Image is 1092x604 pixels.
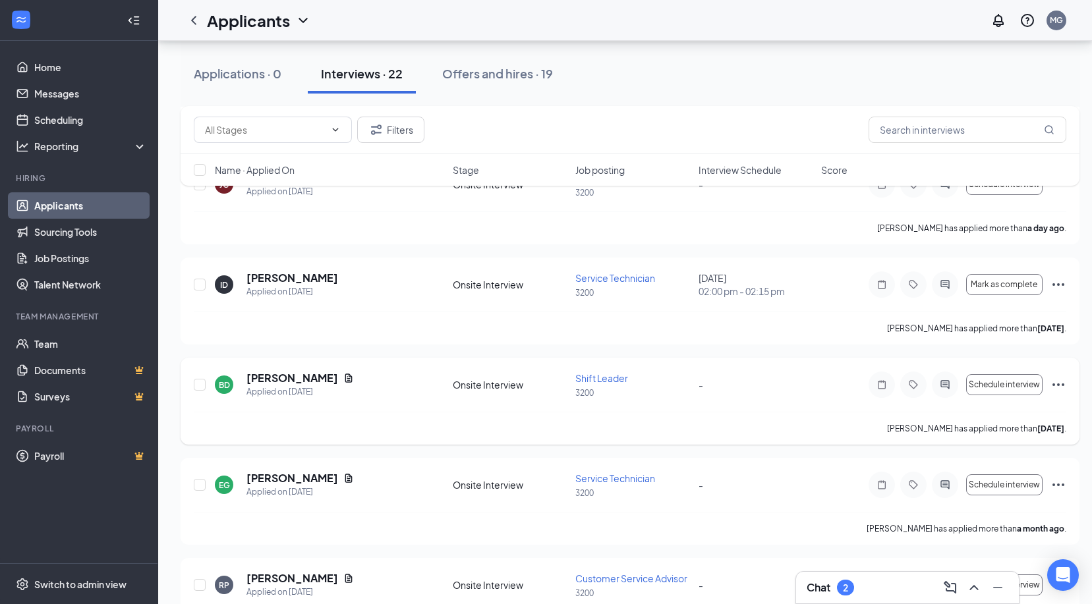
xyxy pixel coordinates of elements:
[343,573,354,584] svg: Document
[1037,424,1064,433] b: [DATE]
[357,117,424,143] button: Filter Filters
[246,485,354,499] div: Applied on [DATE]
[330,124,341,135] svg: ChevronDown
[869,117,1066,143] input: Search in interviews
[966,374,1043,395] button: Schedule interview
[905,480,921,490] svg: Tag
[575,387,690,398] p: 3200
[991,13,1006,28] svg: Notifications
[887,323,1066,334] p: [PERSON_NAME] has applied more than .
[246,471,338,485] h5: [PERSON_NAME]
[215,163,295,177] span: Name · Applied On
[453,478,567,491] div: Onsite Interview
[575,572,687,584] span: Customer Service Advisor
[699,579,703,591] span: -
[987,577,1008,598] button: Minimize
[1050,477,1066,493] svg: Ellipses
[207,9,290,32] h1: Applicants
[699,479,703,491] span: -
[699,285,813,298] span: 02:00 pm - 02:15 pm
[453,163,479,177] span: Stage
[843,582,848,593] div: 2
[575,287,690,298] p: 3200
[295,13,311,28] svg: ChevronDown
[575,487,690,499] p: 3200
[874,480,890,490] svg: Note
[1047,559,1079,591] div: Open Intercom Messenger
[34,54,147,80] a: Home
[246,271,338,285] h5: [PERSON_NAME]
[34,107,147,133] a: Scheduling
[1017,524,1064,534] b: a month ago
[14,13,28,26] svg: WorkstreamLogo
[34,245,147,271] a: Job Postings
[807,580,830,595] h3: Chat
[246,571,338,586] h5: [PERSON_NAME]
[971,280,1037,289] span: Mark as complete
[246,285,338,298] div: Applied on [DATE]
[16,140,29,153] svg: Analysis
[34,140,148,153] div: Reporting
[874,379,890,390] svg: Note
[905,379,921,390] svg: Tag
[16,311,144,322] div: Team Management
[937,480,953,490] svg: ActiveChat
[343,473,354,483] svg: Document
[34,357,147,383] a: DocumentsCrown
[194,65,281,82] div: Applications · 0
[219,580,229,591] div: RP
[867,523,1066,534] p: [PERSON_NAME] has applied more than .
[186,13,202,28] svg: ChevronLeft
[905,279,921,290] svg: Tag
[34,443,147,469] a: PayrollCrown
[1020,13,1035,28] svg: QuestionInfo
[966,274,1043,295] button: Mark as complete
[453,378,567,391] div: Onsite Interview
[821,163,848,177] span: Score
[877,223,1066,234] p: [PERSON_NAME] has applied more than .
[246,385,354,398] div: Applied on [DATE]
[1050,14,1063,26] div: MG
[940,577,961,598] button: ComposeMessage
[969,380,1040,389] span: Schedule interview
[1044,124,1054,135] svg: MagnifyingGlass
[453,578,567,591] div: Onsite Interview
[220,279,228,290] div: ID
[34,578,127,591] div: Switch to admin view
[969,480,1040,489] span: Schedule interview
[321,65,403,82] div: Interviews · 22
[963,577,985,598] button: ChevronUp
[942,580,958,595] svg: ComposeMessage
[937,379,953,390] svg: ActiveChat
[34,80,147,107] a: Messages
[874,279,890,290] svg: Note
[34,192,147,219] a: Applicants
[575,472,655,484] span: Service Technician
[16,423,144,434] div: Payroll
[453,278,567,291] div: Onsite Interview
[1037,323,1064,333] b: [DATE]
[575,272,655,284] span: Service Technician
[699,271,813,298] div: [DATE]
[887,423,1066,434] p: [PERSON_NAME] has applied more than .
[205,123,325,137] input: All Stages
[127,14,140,27] svg: Collapse
[990,580,1006,595] svg: Minimize
[575,163,625,177] span: Job posting
[699,163,782,177] span: Interview Schedule
[966,580,982,595] svg: ChevronUp
[368,122,384,138] svg: Filter
[246,586,354,599] div: Applied on [DATE]
[34,331,147,357] a: Team
[246,371,338,385] h5: [PERSON_NAME]
[34,271,147,298] a: Talent Network
[1027,223,1064,233] b: a day ago
[1050,377,1066,393] svg: Ellipses
[219,480,230,491] div: EG
[699,379,703,391] span: -
[1050,277,1066,292] svg: Ellipses
[575,588,690,599] p: 3200
[16,173,144,184] div: Hiring
[34,219,147,245] a: Sourcing Tools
